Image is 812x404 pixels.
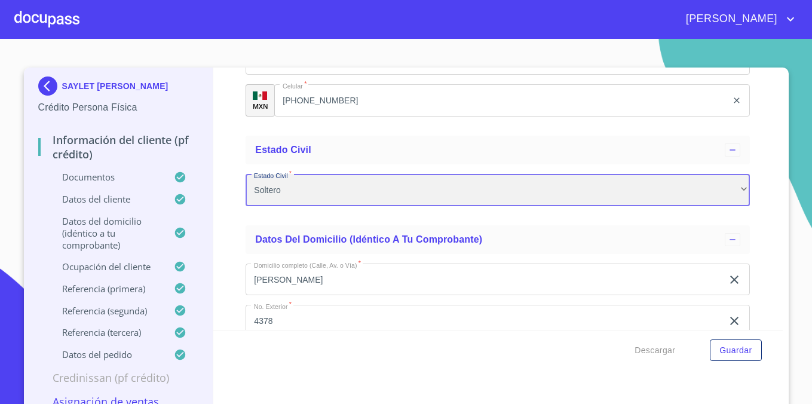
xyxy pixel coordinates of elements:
img: R93DlvwvvjP9fbrDwZeCRYBHk45OWMq+AAOlFVsxT89f82nwPLnD58IP7+ANJEaWYhP0Tx8kkA0WlQMPQsAAgwAOmBj20AXj6... [253,91,267,100]
div: Estado Civil [246,136,750,164]
button: Descargar [630,339,680,362]
p: Datos del cliente [38,193,174,205]
span: Estado Civil [255,145,311,155]
p: Documentos [38,171,174,183]
button: clear input [727,314,741,328]
span: Guardar [719,343,752,358]
span: Datos del domicilio (idéntico a tu comprobante) [255,234,482,244]
div: Datos del domicilio (idéntico a tu comprobante) [246,225,750,254]
p: Ocupación del Cliente [38,261,174,273]
div: SAYLET [PERSON_NAME] [38,76,199,100]
img: Docupass spot blue [38,76,62,96]
button: Guardar [710,339,761,362]
button: clear input [732,96,741,105]
p: SAYLET [PERSON_NAME] [62,81,168,91]
p: Datos del domicilio (idéntico a tu comprobante) [38,215,174,251]
p: Referencia (segunda) [38,305,174,317]
p: MXN [253,102,268,111]
p: Referencia (tercera) [38,326,174,338]
span: [PERSON_NAME] [677,10,783,29]
div: Soltero [246,174,750,206]
p: Referencia (primera) [38,283,174,295]
p: Crédito Persona Física [38,100,199,115]
span: Descargar [635,343,675,358]
button: clear input [727,273,741,287]
button: account of current user [677,10,798,29]
p: Información del cliente (PF crédito) [38,133,199,161]
p: Credinissan (PF crédito) [38,371,199,385]
p: Datos del pedido [38,348,174,360]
